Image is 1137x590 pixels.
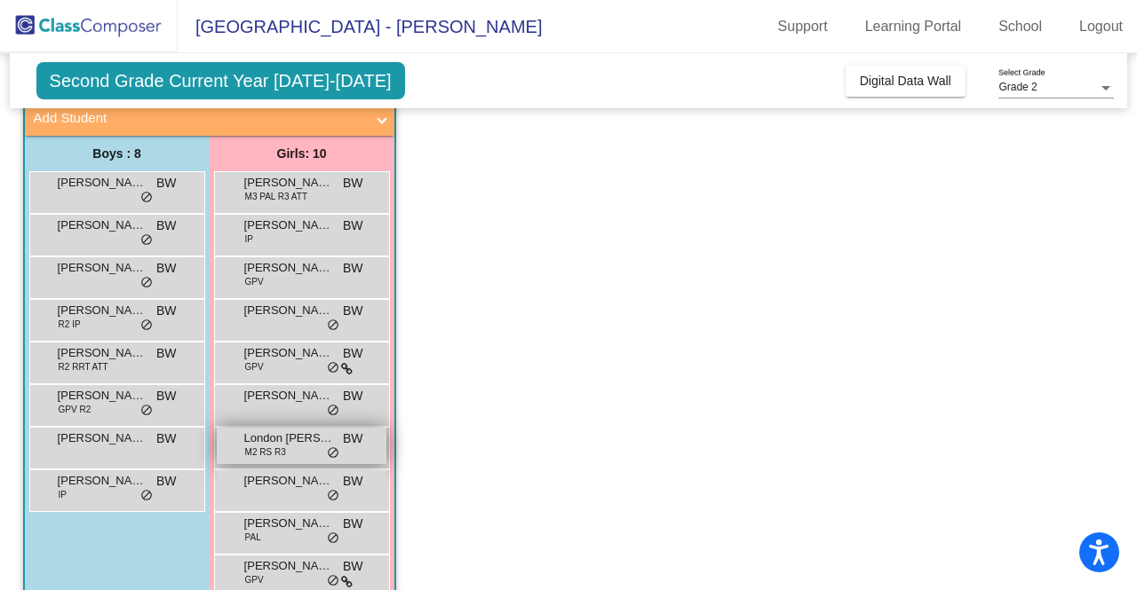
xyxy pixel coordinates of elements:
[1065,12,1137,41] a: Logout
[36,62,405,99] span: Second Grade Current Year [DATE]-[DATE]
[245,275,264,288] span: GPV
[245,190,307,203] span: M3 PAL R3 ATT
[178,12,542,41] span: [GEOGRAPHIC_DATA] - [PERSON_NAME]
[156,259,177,278] span: BW
[58,472,147,490] span: [PERSON_NAME]
[58,344,147,362] span: [PERSON_NAME]
[210,136,394,171] div: Girls: 10
[140,191,153,205] span: do_not_disturb_alt
[327,361,339,375] span: do_not_disturb_alt
[846,65,966,97] button: Digital Data Wall
[245,573,264,586] span: GPV
[245,360,264,374] span: GPV
[327,446,339,460] span: do_not_disturb_alt
[343,472,363,491] span: BW
[245,232,253,246] span: IP
[58,259,147,277] span: [PERSON_NAME]
[58,216,147,234] span: [PERSON_NAME]
[343,557,363,576] span: BW
[140,319,153,333] span: do_not_disturb_alt
[244,387,333,405] span: [PERSON_NAME]
[343,429,363,448] span: BW
[327,531,339,546] span: do_not_disturb_alt
[244,174,333,192] span: [PERSON_NAME]
[244,259,333,277] span: [PERSON_NAME]
[156,174,177,193] span: BW
[58,302,147,319] span: [PERSON_NAME]
[343,259,363,278] span: BW
[156,216,177,235] span: BW
[244,302,333,319] span: [PERSON_NAME]
[140,276,153,290] span: do_not_disturb_alt
[764,12,842,41] a: Support
[343,387,363,405] span: BW
[59,403,91,416] span: GPV R2
[140,489,153,503] span: do_not_disturb_alt
[244,515,333,532] span: [PERSON_NAME]
[58,174,147,192] span: [PERSON_NAME]
[244,557,333,575] span: [PERSON_NAME]
[58,429,147,447] span: [PERSON_NAME]
[343,302,363,320] span: BW
[156,344,177,363] span: BW
[156,302,177,320] span: BW
[998,81,1037,93] span: Grade 2
[34,108,364,129] mat-panel-title: Add Student
[984,12,1056,41] a: School
[245,531,261,544] span: PAL
[343,515,363,533] span: BW
[140,404,153,418] span: do_not_disturb_alt
[245,445,286,459] span: M2 RS R3
[327,489,339,503] span: do_not_disturb_alt
[343,216,363,235] span: BW
[327,574,339,588] span: do_not_disturb_alt
[244,216,333,234] span: [PERSON_NAME]
[244,344,333,362] span: [PERSON_NAME]
[327,404,339,418] span: do_not_disturb_alt
[244,472,333,490] span: [PERSON_NAME]
[59,360,108,374] span: R2 RRT ATT
[327,319,339,333] span: do_not_disturb_alt
[156,387,177,405] span: BW
[156,429,177,448] span: BW
[25,100,394,136] mat-expansion-panel-header: Add Student
[25,136,210,171] div: Boys : 8
[59,318,81,331] span: R2 IP
[343,344,363,363] span: BW
[58,387,147,405] span: [PERSON_NAME]
[244,429,333,447] span: London [PERSON_NAME]
[59,488,67,501] span: IP
[156,472,177,491] span: BW
[140,233,153,248] span: do_not_disturb_alt
[343,174,363,193] span: BW
[860,74,951,88] span: Digital Data Wall
[851,12,976,41] a: Learning Portal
